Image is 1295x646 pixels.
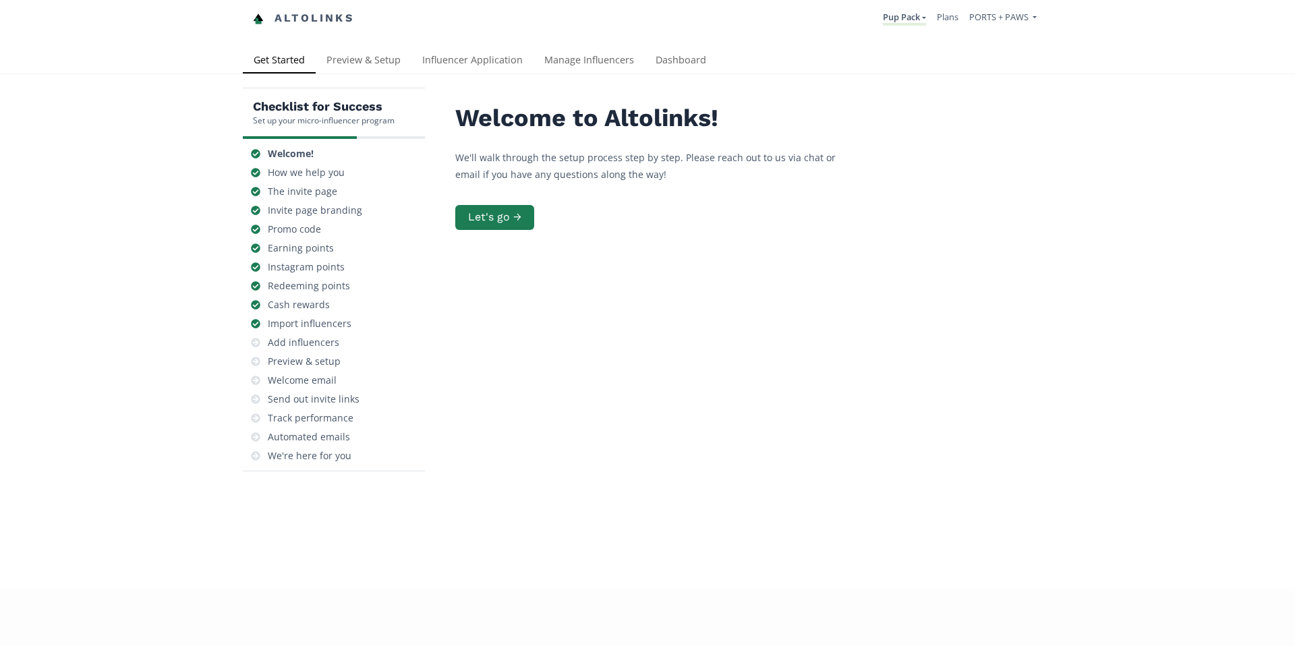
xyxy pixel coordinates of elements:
div: Welcome email [268,374,337,387]
div: Instagram points [268,260,345,274]
div: Import influencers [268,317,351,330]
div: Preview & setup [268,355,341,368]
img: favicon-32x32.png [253,13,264,24]
a: PORTS + PAWS [969,11,1037,26]
a: Preview & Setup [316,48,411,75]
div: How we help you [268,166,345,179]
div: Earning points [268,241,334,255]
div: We're here for you [268,449,351,463]
a: Get Started [243,48,316,75]
div: Promo code [268,223,321,236]
div: Cash rewards [268,298,330,312]
div: Add influencers [268,336,339,349]
a: Plans [937,11,958,23]
div: Automated emails [268,430,350,444]
h2: Welcome to Altolinks! [455,105,860,132]
div: Invite page branding [268,204,362,217]
p: We'll walk through the setup process step by step. Please reach out to us via chat or email if yo... [455,149,860,183]
div: Redeeming points [268,279,350,293]
a: Manage Influencers [534,48,645,75]
h5: Checklist for Success [253,98,395,115]
a: Influencer Application [411,48,534,75]
a: Pup Pack [883,11,926,26]
button: Let's go → [455,205,534,230]
a: Dashboard [645,48,717,75]
div: Send out invite links [268,392,359,406]
div: Set up your micro-influencer program [253,115,395,126]
div: Welcome! [268,147,314,160]
div: Track performance [268,411,353,425]
span: PORTS + PAWS [969,11,1029,23]
div: The invite page [268,185,337,198]
a: Altolinks [253,7,354,30]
